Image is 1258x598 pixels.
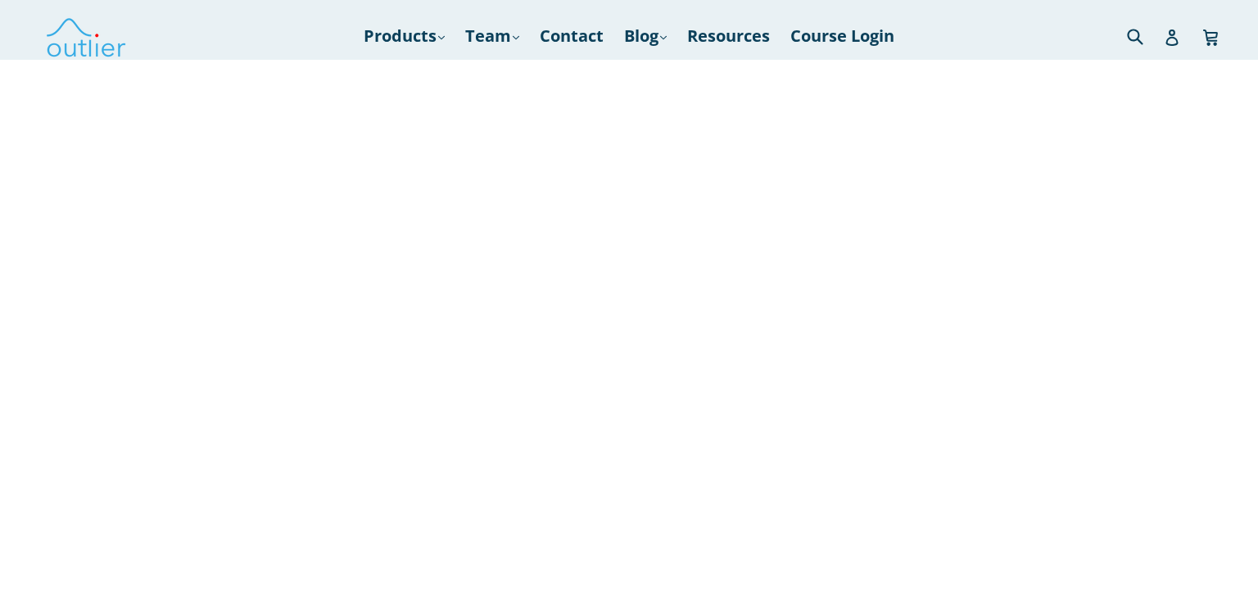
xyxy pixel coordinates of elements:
a: Resources [679,21,778,51]
a: Contact [532,21,612,51]
a: Course Login [782,21,903,51]
img: Outlier Linguistics [45,12,127,60]
a: Team [457,21,527,51]
input: Search [1123,19,1168,52]
a: Blog [616,21,675,51]
a: Products [355,21,453,51]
